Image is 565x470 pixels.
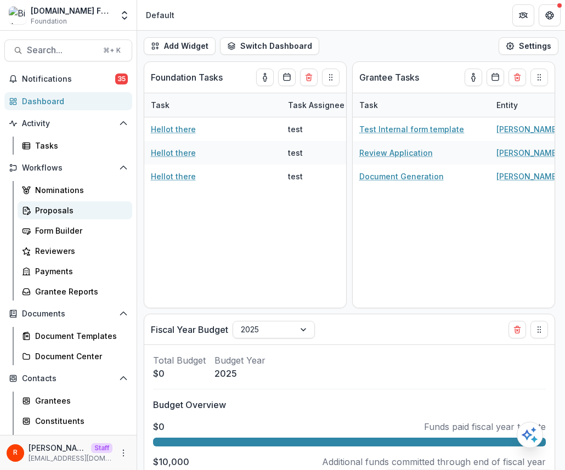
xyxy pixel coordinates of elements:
[35,245,123,257] div: Reviewers
[278,69,296,86] button: Calendar
[508,321,526,338] button: Delete card
[496,123,559,135] a: [PERSON_NAME]
[256,69,274,86] button: toggle-assigned-to-me
[115,73,128,84] span: 35
[490,99,524,111] div: Entity
[153,398,546,411] p: Budget Overview
[153,354,206,367] p: Total Budget
[359,171,444,182] a: Document Generation
[35,225,123,236] div: Form Builder
[117,446,130,460] button: More
[281,93,364,117] div: Task Assignee
[4,39,132,61] button: Search...
[359,123,464,135] a: Test Internal form template
[146,9,174,21] div: Default
[35,415,123,427] div: Constituents
[4,370,132,387] button: Open Contacts
[22,95,123,107] div: Dashboard
[300,69,318,86] button: Delete card
[18,282,132,301] a: Grantee Reports
[35,265,123,277] div: Payments
[499,37,558,55] button: Settings
[18,222,132,240] a: Form Builder
[35,184,123,196] div: Nominations
[35,205,123,216] div: Proposals
[512,4,534,26] button: Partners
[18,242,132,260] a: Reviewers
[18,347,132,365] a: Document Center
[18,181,132,199] a: Nominations
[13,449,18,456] div: Raj
[359,71,419,84] p: Grantee Tasks
[517,422,543,448] button: Open AI Assistant
[465,69,482,86] button: toggle-assigned-to-me
[288,123,303,135] div: test
[322,69,340,86] button: Drag
[530,321,548,338] button: Drag
[359,147,433,158] a: Review Application
[18,432,132,450] a: Communications
[18,412,132,430] a: Constituents
[35,350,123,362] div: Document Center
[4,115,132,132] button: Open Activity
[214,354,265,367] p: Budget Year
[29,442,87,454] p: [PERSON_NAME]
[539,4,561,26] button: Get Help
[153,367,206,380] p: $0
[22,119,115,128] span: Activity
[487,69,504,86] button: Calendar
[424,420,546,433] p: Funds paid fiscal year to date
[31,5,112,16] div: [DOMAIN_NAME] Foundation
[496,147,559,158] a: [PERSON_NAME]
[4,70,132,88] button: Notifications35
[22,374,115,383] span: Contacts
[4,305,132,322] button: Open Documents
[530,69,548,86] button: Drag
[151,123,196,135] a: Hellot there
[22,163,115,173] span: Workflows
[144,99,176,111] div: Task
[353,93,490,117] div: Task
[18,201,132,219] a: Proposals
[508,69,526,86] button: Delete card
[101,44,123,56] div: ⌘ + K
[153,455,189,468] p: $10,000
[18,327,132,345] a: Document Templates
[31,16,67,26] span: Foundation
[35,140,123,151] div: Tasks
[22,309,115,319] span: Documents
[35,395,123,406] div: Grantees
[322,455,546,468] p: Additional funds committed through end of fiscal year
[35,330,123,342] div: Document Templates
[288,147,303,158] div: test
[18,392,132,410] a: Grantees
[151,71,223,84] p: Foundation Tasks
[496,171,559,182] a: [PERSON_NAME]
[353,99,385,111] div: Task
[35,286,123,297] div: Grantee Reports
[153,420,165,433] p: $0
[29,454,112,463] p: [EMAIL_ADDRESS][DOMAIN_NAME]
[9,7,26,24] img: Bill.com Foundation
[91,443,112,453] p: Staff
[214,367,265,380] p: 2025
[144,93,281,117] div: Task
[18,137,132,155] a: Tasks
[27,45,97,55] span: Search...
[22,75,115,84] span: Notifications
[220,37,319,55] button: Switch Dashboard
[117,4,132,26] button: Open entity switcher
[151,147,196,158] a: Hellot there
[288,171,303,182] div: test
[4,159,132,177] button: Open Workflows
[4,92,132,110] a: Dashboard
[142,7,179,23] nav: breadcrumb
[151,323,228,336] p: Fiscal Year Budget
[281,99,351,111] div: Task Assignee
[144,37,216,55] button: Add Widget
[151,171,196,182] a: Hellot there
[18,262,132,280] a: Payments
